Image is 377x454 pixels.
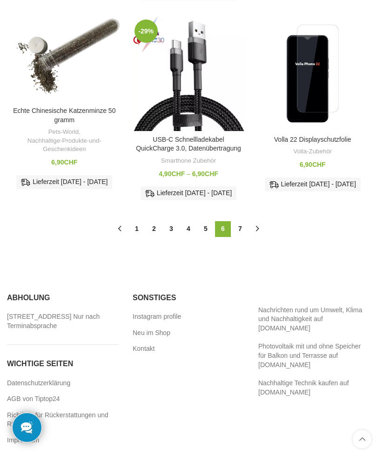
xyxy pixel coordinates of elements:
[265,178,361,191] div: Lieferzeit [DATE] - [DATE]
[64,158,78,166] span: CHF
[146,221,162,237] a: Seite 2
[12,137,117,154] a: Nachhaltige-Produkte-und-Geschenkideen
[353,430,371,448] a: Scroll to top button
[7,293,119,303] h5: Abholung
[232,221,248,237] a: Seite 7
[141,186,236,200] div: Lieferzeit [DATE] - [DATE]
[112,221,128,237] a: ←
[7,16,122,102] a: Echte Chinesische Katzenminze 50 gramm
[51,158,77,166] bdi: 6,90
[312,161,326,168] span: CHF
[13,107,115,124] a: Echte Chinesische Katzenminze 50 gramm
[187,170,190,178] span: –
[293,147,332,156] a: Volla-Zubehör
[7,221,370,237] nav: Produkt-Seitennummerierung
[131,16,246,131] img: USB-C schnellade und Datenkabel.png_720x720q50 (1)
[171,170,185,178] span: CHF
[274,136,351,143] a: Volla 22 Displayschutzfolie
[135,20,158,43] span: -29%
[300,161,326,168] bdi: 6,90
[258,379,349,396] a: Nachhaltige Technik kaufen auf [DOMAIN_NAME]
[7,379,71,388] a: Datenschutzerklärung
[205,170,218,178] span: CHF
[16,175,112,189] div: Lieferzeit [DATE] - [DATE]
[7,359,119,369] h5: Wichtige seiten
[133,329,171,338] a: Neu im Shop
[258,306,362,332] a: Nachrichten rund um Umwelt, Klima und Nachhaltigkeit auf [DOMAIN_NAME]
[249,221,265,237] a: →
[131,16,246,131] a: USB-C Schnellladekabel QuickCharge 3.0, Datenübertragung
[255,16,370,131] img: Volla_22_Displayschutzfolie
[7,312,119,330] a: [STREET_ADDRESS] Nur nach Terminabsprache
[7,411,119,429] a: Richtlinie für Rückerstattungen und Rückgaben
[133,312,182,322] a: Instagram profile
[129,221,145,237] a: Seite 1
[255,16,370,131] a: Volla 22 Displayschutzfolie
[181,221,196,237] a: Seite 4
[163,221,179,237] a: Seite 3
[159,170,185,178] bdi: 4,90
[12,128,117,154] div: ,
[48,128,79,137] a: Pets-World
[198,221,214,237] a: Seite 5
[161,157,216,165] a: Smarthone Zubehör
[215,221,231,237] span: Seite 6
[133,293,244,303] h5: Sonstiges
[133,344,155,354] a: Kontakt
[136,136,241,152] a: USB-C Schnellladekabel QuickCharge 3.0, Datenübertragung
[192,170,218,178] bdi: 6,90
[7,395,61,404] a: AGB von Tiptop24
[258,342,361,368] a: Photovoltaik mit und ohne Speicher für Balkon und Terrasse auf [DOMAIN_NAME]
